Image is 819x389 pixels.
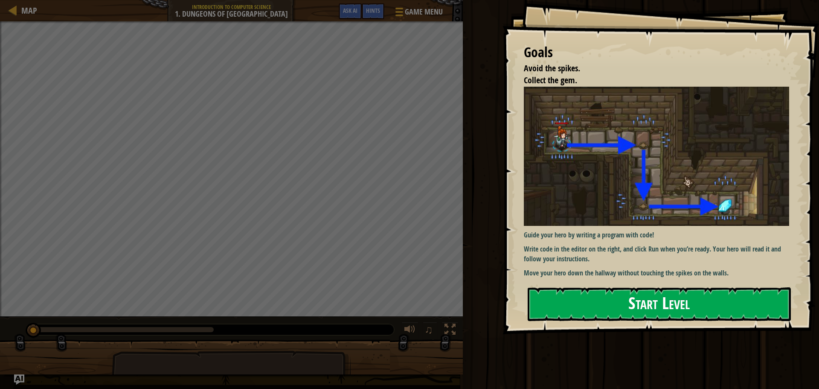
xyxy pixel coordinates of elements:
[524,43,789,62] div: Goals
[424,323,433,336] span: ♫
[524,74,577,86] span: Collect the gem.
[343,6,357,15] span: Ask AI
[17,5,37,16] a: Map
[513,74,787,87] li: Collect the gem.
[389,3,448,23] button: Game Menu
[441,322,459,339] button: Toggle fullscreen
[524,244,796,264] p: Write code in the editor on the right, and click Run when you’re ready. Your hero will read it an...
[524,268,796,278] p: Move your hero down the hallway without touching the spikes on the walls.
[401,322,418,339] button: Adjust volume
[339,3,362,19] button: Ask AI
[528,287,791,321] button: Start Level
[524,62,580,74] span: Avoid the spikes.
[14,374,24,385] button: Ask AI
[524,230,796,240] p: Guide your hero by writing a program with code!
[513,62,787,75] li: Avoid the spikes.
[21,5,37,16] span: Map
[423,322,437,339] button: ♫
[405,6,443,18] span: Game Menu
[366,6,380,15] span: Hints
[524,87,796,226] img: Dungeons of kithgard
